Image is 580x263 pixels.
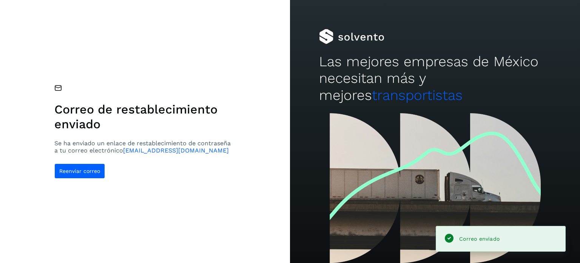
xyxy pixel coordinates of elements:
[54,163,105,179] button: Reenviar correo
[123,147,229,154] span: [EMAIL_ADDRESS][DOMAIN_NAME]
[59,168,100,174] span: Reenviar correo
[54,140,234,154] p: Se ha enviado un enlace de restablecimiento de contraseña a tu correo electrónico
[54,102,234,131] h1: Correo de restablecimiento enviado
[459,236,500,242] span: Correo enviado
[319,53,551,104] h2: Las mejores empresas de México necesitan más y mejores
[372,87,463,103] span: transportistas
